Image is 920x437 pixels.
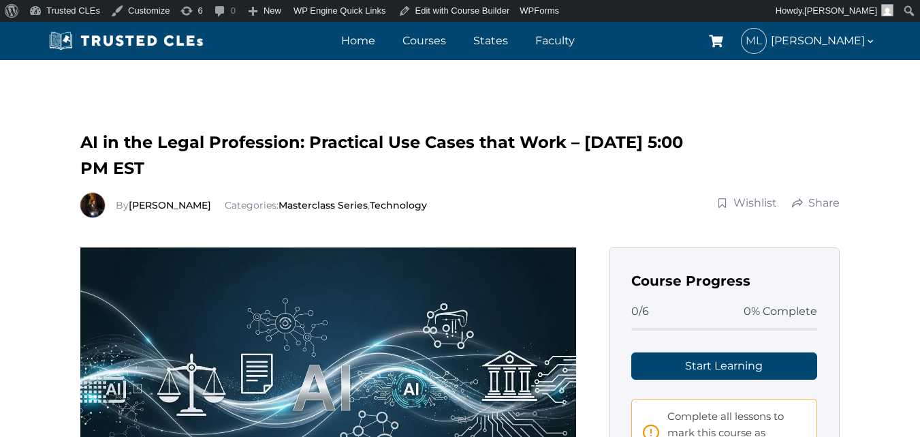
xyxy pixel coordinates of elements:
[338,31,379,50] a: Home
[791,195,840,211] a: Share
[370,199,427,211] a: Technology
[804,5,877,16] span: [PERSON_NAME]
[631,270,818,292] h3: Course Progress
[631,352,818,380] a: Start Learning
[470,31,511,50] a: States
[532,31,578,50] a: Faculty
[716,195,778,211] a: Wishlist
[80,132,683,178] span: AI in the Legal Profession: Practical Use Cases that Work – [DATE] 5:00 PM EST
[45,31,208,51] img: Trusted CLEs
[631,303,649,320] span: 0/6
[80,193,105,217] img: Richard Estevez
[399,31,449,50] a: Courses
[116,199,214,211] span: By
[279,199,368,211] a: Masterclass Series
[116,198,427,213] div: Categories: ,
[771,31,876,50] span: [PERSON_NAME]
[129,199,211,211] a: [PERSON_NAME]
[742,29,766,53] span: ML
[744,303,817,320] span: 0% Complete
